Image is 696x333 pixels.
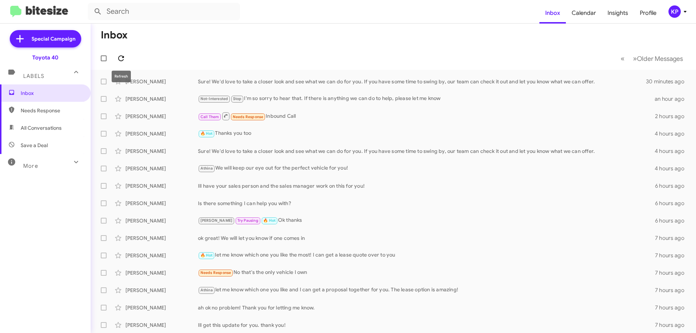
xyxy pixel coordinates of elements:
div: [PERSON_NAME] [125,200,198,207]
span: All Conversations [21,124,62,132]
div: 4 hours ago [655,147,690,155]
div: 6 hours ago [655,217,690,224]
span: [PERSON_NAME] [200,218,233,223]
span: » [633,54,637,63]
a: Insights [602,3,634,24]
div: [PERSON_NAME] [125,130,198,137]
div: Toyota 40 [32,54,58,61]
h1: Inbox [101,29,128,41]
span: « [621,54,625,63]
div: We will keep our eye out for the perfect vehicle for you! [198,164,655,172]
div: Sure! We'd love to take a closer look and see what we can do for you. If you have some time to sw... [198,78,647,85]
span: Save a Deal [21,142,48,149]
div: Sure! We'd love to take a closer look and see what we can do for you. If you have some time to sw... [198,147,655,155]
div: [PERSON_NAME] [125,217,198,224]
div: ah ok no problem! Thank you for letting me know. [198,304,655,311]
div: 7 hours ago [655,252,690,259]
span: Athina [200,166,213,171]
span: More [23,163,38,169]
div: 7 hours ago [655,287,690,294]
div: [PERSON_NAME] [125,165,198,172]
div: 7 hours ago [655,304,690,311]
div: Ill get this update for you. thank you! [198,321,655,329]
div: [PERSON_NAME] [125,304,198,311]
div: [PERSON_NAME] [125,234,198,242]
span: Inbox [21,90,82,97]
div: [PERSON_NAME] [125,147,198,155]
span: Not-Interested [200,96,228,101]
nav: Page navigation example [617,51,687,66]
span: Stop [233,96,242,101]
div: [PERSON_NAME] [125,321,198,329]
button: KP [662,5,688,18]
div: 2 hours ago [655,113,690,120]
div: [PERSON_NAME] [125,113,198,120]
span: Labels [23,73,44,79]
div: [PERSON_NAME] [125,78,198,85]
button: Previous [616,51,629,66]
div: 30 minutes ago [647,78,690,85]
a: Calendar [566,3,602,24]
div: Is there something I can help you with? [198,200,655,207]
span: Athina [200,288,213,292]
div: I'm so sorry to hear that. If there is anything we can do to help, please let me know [198,95,655,103]
div: 6 hours ago [655,200,690,207]
input: Search [88,3,240,20]
span: Try Pausing [237,218,258,223]
div: 4 hours ago [655,165,690,172]
span: 🔥 Hot [200,253,213,258]
span: 🔥 Hot [200,131,213,136]
div: 4 hours ago [655,130,690,137]
div: 6 hours ago [655,182,690,190]
div: ok great! We will let you know if one comes in [198,234,655,242]
span: Needs Response [233,115,264,119]
div: [PERSON_NAME] [125,252,198,259]
span: Special Campaign [32,35,75,42]
div: let me know which one you like and I can get a proposal together for you. The lease option is ama... [198,286,655,294]
span: 🔥 Hot [263,218,275,223]
div: [PERSON_NAME] [125,182,198,190]
div: Inbound Call [198,112,655,121]
div: an hour ago [655,95,690,103]
span: Older Messages [637,55,683,63]
div: Thanks you too [198,129,655,138]
div: Refresh [112,71,131,82]
div: 7 hours ago [655,234,690,242]
div: Ok thanks [198,216,655,225]
div: [PERSON_NAME] [125,95,198,103]
div: [PERSON_NAME] [125,269,198,276]
div: No that's the only vehicle I own [198,269,655,277]
button: Next [629,51,687,66]
div: let me know which one you like the most! I can get a lease quote over to you [198,251,655,259]
div: 7 hours ago [655,269,690,276]
span: Call Them [200,115,219,119]
div: 7 hours ago [655,321,690,329]
span: Needs Response [200,270,231,275]
a: Profile [634,3,662,24]
div: [PERSON_NAME] [125,287,198,294]
div: KP [668,5,681,18]
a: Special Campaign [10,30,81,47]
div: Ill have your sales person and the sales manager work on this for you! [198,182,655,190]
a: Inbox [539,3,566,24]
span: Needs Response [21,107,82,114]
